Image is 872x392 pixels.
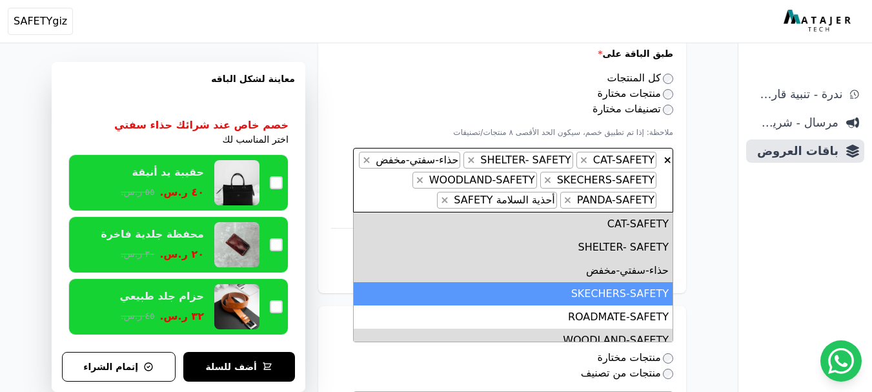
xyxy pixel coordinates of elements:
button: Remove item [577,152,591,168]
li: WOODLAND-SAFETY [354,329,673,352]
button: إتمام الشراء [62,352,176,382]
input: منتجات من تصنيف [663,369,673,379]
label: طبق الباقة على [331,47,673,60]
input: منتجات مختارة [663,89,673,99]
span: × [440,194,449,206]
h3: منتجات العرض [331,319,673,335]
span: SKECHERS-SAFETY [554,174,656,186]
label: منتجات مختارة [598,87,673,99]
span: CAT-SAFETY [590,154,656,166]
button: Remove all items [663,152,673,165]
label: منتجات مختارة [598,351,673,364]
div: حزام جلد طبيعي [120,289,205,304]
p: ملاحظة: إذا تم تطبيق خصم، سيكون الحد الأقصى ٨ منتجات/تصنيفات [331,127,673,138]
button: Remove item [464,152,478,168]
span: ٤٥ ر.س. [121,309,154,323]
li: SKECHERS-SAFETY [354,282,673,305]
span: حذاء-سفتي-مخفض [372,154,460,166]
label: كل المنتجات [607,72,674,84]
div: حقيبة يد أنيقة [132,165,204,180]
span: × [563,194,572,206]
span: ندرة - تنبية قارب علي النفاذ [751,85,842,103]
img: حزام جلد طبيعي [214,284,259,329]
input: تصنيفات مختارة [663,105,673,115]
li: CAT-SAFETY [354,212,673,236]
span: × [543,174,552,186]
span: باقات العروض [751,142,838,160]
li: ROADMATE-SAFETY [354,305,673,329]
span: ٤٠ ر.س. [159,185,204,200]
h2: خصم خاص عند شرائك حذاء سفتي [114,118,289,133]
button: Remove item [360,152,373,168]
span: × [580,154,588,166]
textarea: Search [426,193,434,209]
span: ٣٢ ر.س. [159,309,204,324]
li: حذاء-سفتي-مخفض [354,259,673,282]
div: محفظة جلدية فاخرة [101,227,204,242]
li: SHELTER- SAFETY [463,152,573,169]
span: × [664,154,672,166]
li: SHELTER- SAFETY [354,236,673,259]
span: × [362,154,370,166]
label: تصنيفات مختارة [593,103,673,115]
p: اختر المناسب لك [223,133,289,147]
input: منتجات مختارة [663,353,673,364]
li: SKECHERS-SAFETY [540,172,656,189]
button: SAFETYgiz [8,8,73,35]
button: Remove item [541,172,554,188]
button: Remove item [413,172,427,188]
li: حذاء-سفتي-مخفض [359,152,460,169]
label: منتجات من تصنيف [581,367,673,379]
span: SAFETYgiz [14,14,67,29]
span: SHELTER- SAFETY [477,154,572,166]
h3: معاينة لشكل الباقه [62,72,295,101]
span: WOODLAND-SAFETY [426,174,536,186]
img: محفظة جلدية فاخرة [214,222,259,267]
span: مرسال - شريط دعاية [751,114,838,132]
li: PANDA-SAFETY [560,192,656,209]
li: WOODLAND-SAFETY [412,172,537,189]
img: MatajerTech Logo [784,10,854,33]
button: Remove item [438,192,451,208]
span: × [467,154,475,166]
span: PANDA-SAFETY [574,194,656,206]
span: أحذية السلامة SAFETY [451,194,556,206]
li: أحذية السلامة SAFETY [437,192,557,209]
button: Remove item [561,192,574,208]
span: × [416,174,424,186]
input: كل المنتجات [663,74,673,84]
button: أضف للسلة [183,352,296,382]
span: ٥٥ ر.س. [121,185,154,199]
img: حقيبة يد أنيقة [214,160,259,205]
span: ٣٠ ر.س. [121,247,154,261]
span: ٢٠ ر.س. [159,247,204,262]
li: CAT-SAFETY [576,152,656,169]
